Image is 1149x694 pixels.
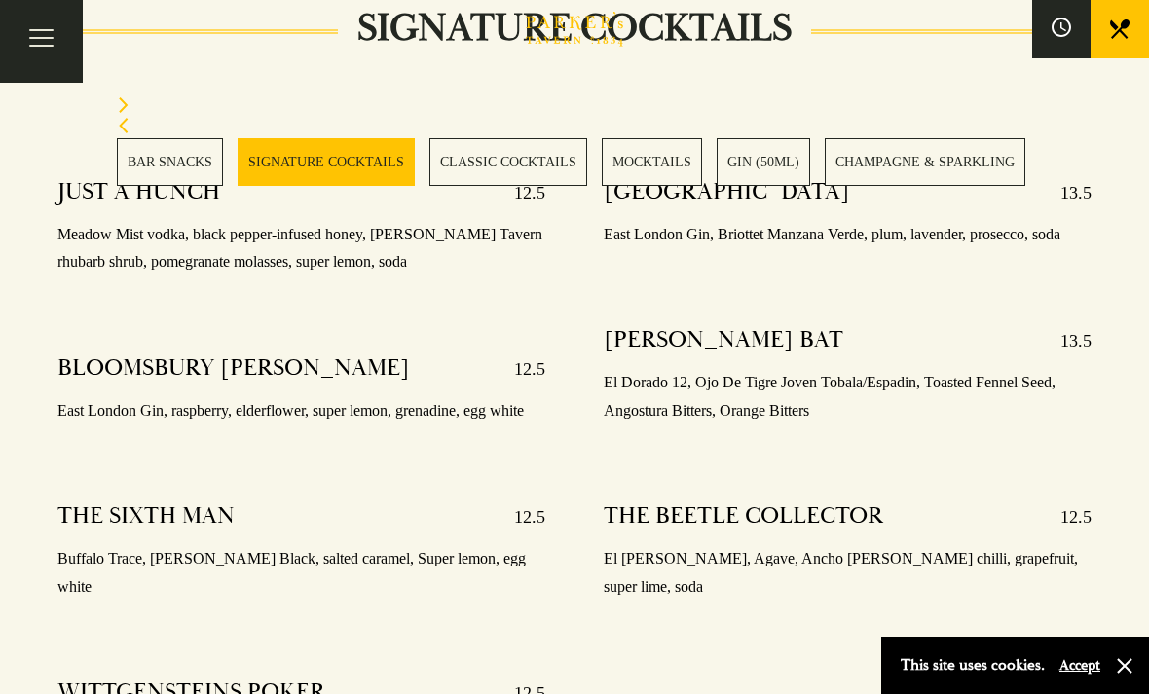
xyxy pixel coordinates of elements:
[57,397,545,425] p: East London Gin, raspberry, elderflower, super lemon, grenadine, egg white
[57,501,235,532] h4: THE SIXTH MAN
[1115,656,1134,676] button: Close and accept
[57,221,545,277] p: Meadow Mist vodka, black pepper-infused honey, [PERSON_NAME] Tavern rhubarb shrub, pomegranate mo...
[495,353,545,384] p: 12.5
[117,97,1032,118] div: Next slide
[602,138,702,186] a: 4 / 28
[717,138,810,186] a: 5 / 28
[825,138,1025,186] a: 6 / 28
[1041,501,1092,532] p: 12.5
[495,501,545,532] p: 12.5
[117,138,223,186] a: 1 / 28
[1041,325,1092,356] p: 13.5
[117,118,1032,138] div: Previous slide
[338,5,811,52] h2: SIGNATURE COCKTAILS
[604,369,1092,425] p: El Dorado 12, Ojo De Tigre Joven Tobala/Espadin, Toasted Fennel Seed, Angostura Bitters, Orange B...
[1059,656,1100,675] button: Accept
[57,545,545,602] p: Buffalo Trace, [PERSON_NAME] Black, salted caramel, Super lemon, egg white
[57,353,410,384] h4: BLOOMSBURY [PERSON_NAME]
[238,138,415,186] a: 2 / 28
[429,138,587,186] a: 3 / 28
[901,651,1045,679] p: This site uses cookies.
[604,325,843,356] h4: [PERSON_NAME] BAT
[604,501,883,532] h4: THE BEETLE COLLECTOR
[604,545,1092,602] p: El [PERSON_NAME], Agave, Ancho [PERSON_NAME] chilli, grapefruit, super lime, soda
